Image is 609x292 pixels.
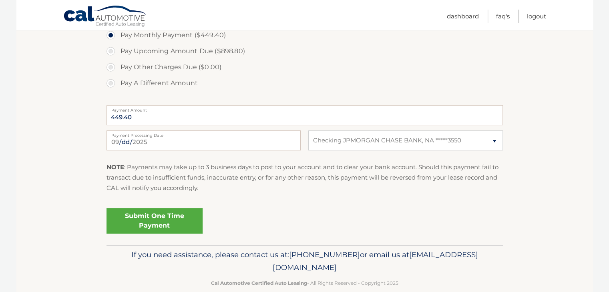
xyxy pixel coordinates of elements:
[107,208,203,234] a: Submit One Time Payment
[107,75,503,91] label: Pay A Different Amount
[107,162,503,194] p: : Payments may take up to 3 business days to post to your account and to clear your bank account....
[107,105,503,112] label: Payment Amount
[527,10,546,23] a: Logout
[447,10,479,23] a: Dashboard
[112,279,498,287] p: - All Rights Reserved - Copyright 2025
[211,280,307,286] strong: Cal Automotive Certified Auto Leasing
[107,43,503,59] label: Pay Upcoming Amount Due ($898.80)
[107,27,503,43] label: Pay Monthly Payment ($449.40)
[107,163,124,171] strong: NOTE
[112,248,498,274] p: If you need assistance, please contact us at: or email us at
[496,10,510,23] a: FAQ's
[273,250,478,272] span: [EMAIL_ADDRESS][DOMAIN_NAME]
[107,130,301,150] input: Payment Date
[107,130,301,137] label: Payment Processing Date
[289,250,360,259] span: [PHONE_NUMBER]
[107,59,503,75] label: Pay Other Charges Due ($0.00)
[107,105,503,125] input: Payment Amount
[63,5,147,28] a: Cal Automotive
